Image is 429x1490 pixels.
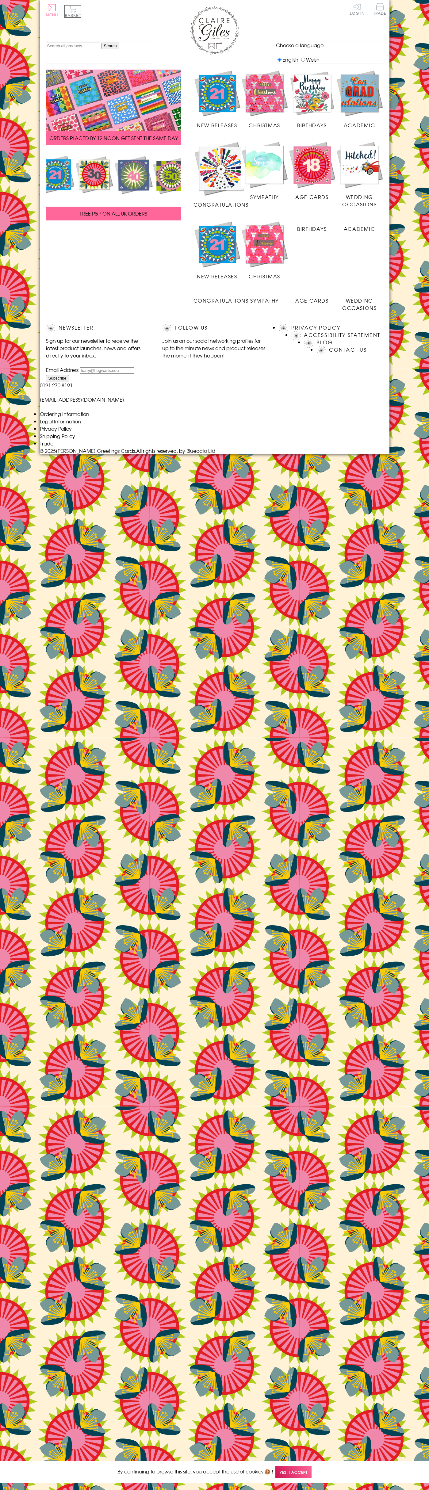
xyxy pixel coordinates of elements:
[80,367,134,374] input: harry@hogwarts.edu
[241,70,288,129] a: Christmas
[193,70,241,129] a: New Releases
[136,447,178,454] span: All rights reserved.
[276,41,383,49] p: Choose a language:
[56,447,135,454] a: [PERSON_NAME] Greetings Cards
[197,121,237,129] span: New Releases
[342,297,377,311] span: Wedding Occasions
[40,425,72,432] a: Privacy Policy
[278,58,282,62] input: English
[46,324,150,333] h2: Newsletter
[40,396,124,403] a: [EMAIL_ADDRESS][DOMAIN_NAME]
[249,121,280,129] span: Christmas
[46,337,150,359] p: Sign up for our newsletter to receive the latest product launches, news and offers directly to yo...
[40,418,81,425] a: Legal Information
[295,297,328,304] span: Age Cards
[40,440,53,447] a: Trade
[344,121,375,129] span: Academic
[297,225,327,232] span: Birthdays
[193,297,249,304] span: Congratulations
[193,201,249,208] span: Congratulations
[64,5,81,18] button: Basket
[301,58,305,62] input: Welsh
[46,375,69,381] input: Subscribe
[288,70,336,129] a: Birthdays
[241,220,288,280] a: Christmas
[291,324,340,331] a: Privacy Policy
[300,56,320,63] label: Welsh
[276,56,298,63] label: English
[344,225,375,232] span: Academic
[249,273,280,280] span: Christmas
[342,193,377,208] span: Wedding Occasions
[49,134,178,142] span: ORDERS PLACED BY 12 NOON GET SENT THE SAME DAY
[80,210,147,217] span: FREE P&P ON ALL UK ORDERS
[336,220,383,232] a: Academic
[373,3,386,16] a: Trade
[288,141,336,201] a: Age Cards
[40,447,389,454] p: © 2025 .
[193,292,249,304] a: Congratulations
[197,273,237,280] span: New Releases
[40,410,89,418] a: Ordering Information
[102,43,119,49] input: Search
[316,338,333,346] a: Blog
[46,366,79,373] label: Email Address
[373,3,386,15] span: Trade
[336,70,383,129] a: Academic
[297,121,327,129] span: Birthdays
[336,292,383,311] a: Wedding Occasions
[350,3,365,15] a: Log In
[336,141,383,208] a: Wedding Occasions
[46,13,58,17] span: Menu
[288,292,336,304] a: Age Cards
[241,292,288,304] a: Sympathy
[46,4,58,17] button: Menu
[241,141,288,201] a: Sympathy
[190,6,239,55] img: Claire Giles Greetings Cards
[46,43,100,49] input: Search all products
[193,220,241,280] a: New Releases
[288,220,336,232] a: Birthdays
[275,1466,312,1478] span: Yes, I accept
[40,381,73,389] a: 0191 270 8191
[193,141,249,208] a: Congratulations
[162,324,266,333] h2: Follow Us
[250,193,279,201] span: Sympathy
[250,297,279,304] span: Sympathy
[40,432,75,440] a: Shipping Policy
[329,346,366,353] a: Contact Us
[304,331,380,338] a: Accessibility Statement
[179,447,215,454] a: by Blueocto Ltd
[295,193,328,201] span: Age Cards
[162,337,266,359] p: Join us on our social networking profiles for up to the minute news and product releases the mome...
